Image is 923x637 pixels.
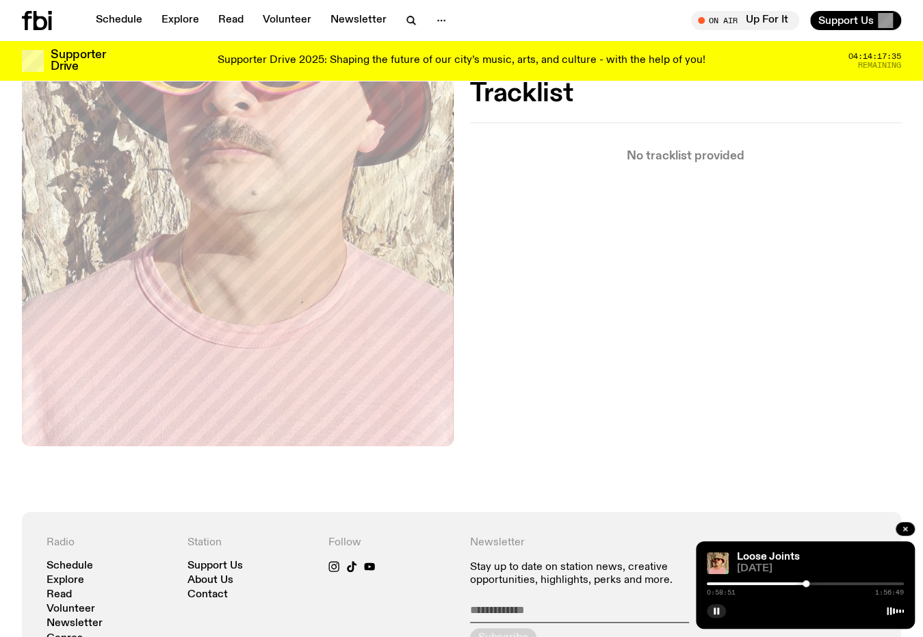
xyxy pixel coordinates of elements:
[848,53,901,60] span: 04:14:17:35
[187,590,228,600] a: Contact
[875,589,904,596] span: 1:56:49
[858,62,901,69] span: Remaining
[322,11,395,30] a: Newsletter
[47,604,95,614] a: Volunteer
[47,575,84,586] a: Explore
[818,14,874,27] span: Support Us
[210,11,252,30] a: Read
[187,561,243,571] a: Support Us
[737,564,904,574] span: [DATE]
[470,561,736,587] p: Stay up to date on station news, creative opportunities, highlights, perks and more.
[51,49,105,73] h3: Supporter Drive
[47,590,72,600] a: Read
[328,536,453,549] h4: Follow
[707,589,736,596] span: 0:58:51
[88,11,151,30] a: Schedule
[47,619,103,629] a: Newsletter
[187,575,233,586] a: About Us
[470,151,902,162] p: No tracklist provided
[218,55,705,67] p: Supporter Drive 2025: Shaping the future of our city’s music, arts, and culture - with the help o...
[470,81,902,106] h2: Tracklist
[810,11,901,30] button: Support Us
[737,551,800,562] a: Loose Joints
[47,536,171,549] h4: Radio
[153,11,207,30] a: Explore
[691,11,799,30] button: On AirUp For It
[255,11,320,30] a: Volunteer
[187,536,312,549] h4: Station
[470,536,736,549] h4: Newsletter
[47,561,93,571] a: Schedule
[707,552,729,574] img: Tyson stands in front of a paperbark tree wearing orange sunglasses, a suede bucket hat and a pin...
